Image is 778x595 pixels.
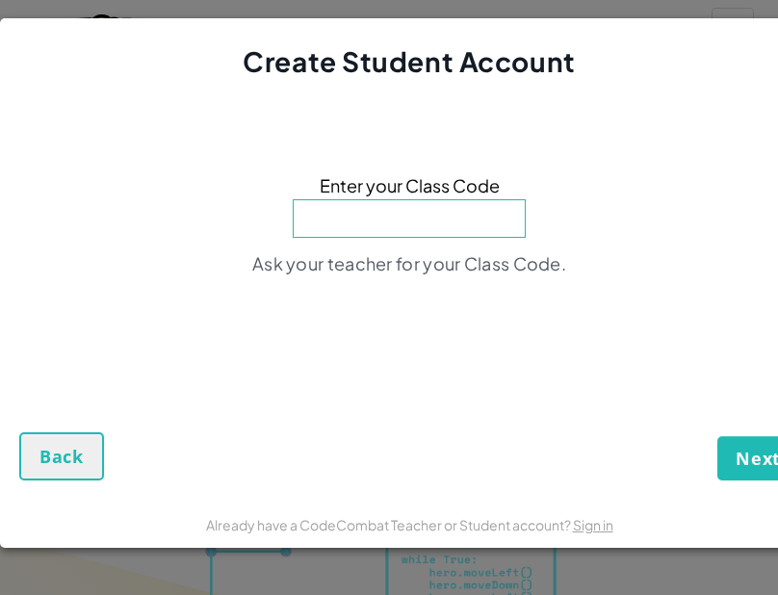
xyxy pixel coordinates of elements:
[252,252,566,274] span: Ask your teacher for your Class Code.
[206,516,573,533] span: Already have a CodeCombat Teacher or Student account?
[243,44,575,78] span: Create Student Account
[39,445,84,468] span: Back
[19,432,104,480] button: Back
[320,171,500,199] span: Enter your Class Code
[573,516,613,533] a: Sign in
